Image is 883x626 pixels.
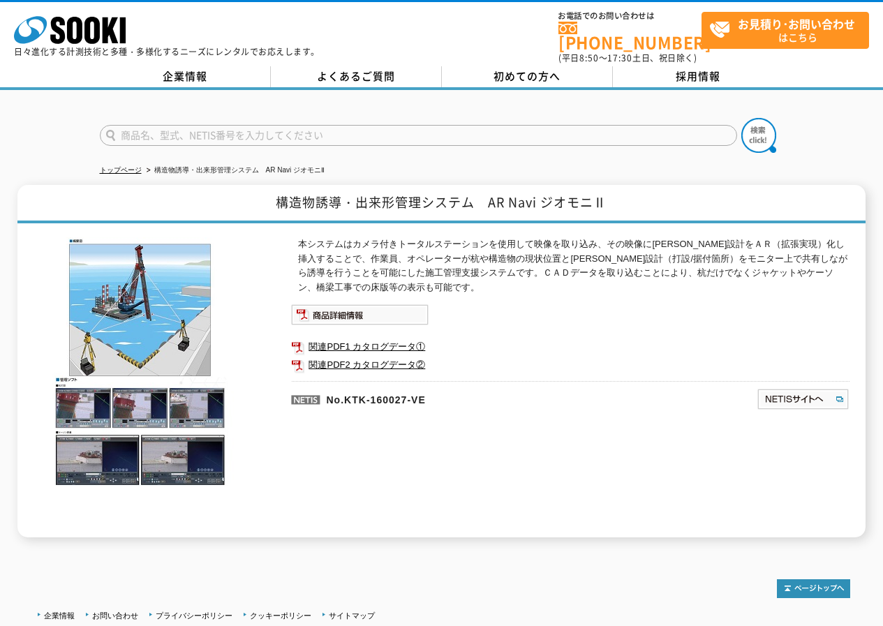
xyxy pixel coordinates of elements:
img: トップページへ [777,579,850,598]
span: 8:50 [579,52,599,64]
img: 商品詳細情報システム [291,304,429,325]
a: 企業情報 [100,66,271,87]
img: NETISサイトへ [757,388,849,410]
a: クッキーポリシー [250,611,311,620]
span: 17:30 [607,52,632,64]
a: 企業情報 [44,611,75,620]
a: [PHONE_NUMBER] [558,22,702,50]
span: お電話でのお問い合わせは [558,12,702,20]
a: 関連PDF2 カタログデータ② [291,356,849,374]
span: 初めての方へ [494,68,561,84]
span: はこちら [709,13,868,47]
a: お問い合わせ [92,611,138,620]
a: お見積り･お問い合わせはこちら [702,12,869,49]
a: プライバシーポリシー [156,611,232,620]
a: 採用情報 [613,66,784,87]
span: (平日 ～ 土日、祝日除く) [558,52,697,64]
a: 初めての方へ [442,66,613,87]
img: 構造物誘導・出来形管理システム AR Navi ジオモニⅡ [33,237,249,486]
p: 日々進化する計測技術と多種・多様化するニーズにレンタルでお応えします。 [14,47,320,56]
a: 商品詳細情報システム [291,312,429,322]
img: btn_search.png [741,118,776,153]
a: 関連PDF1 カタログデータ① [291,338,849,356]
h1: 構造物誘導・出来形管理システム AR Navi ジオモニⅡ [17,185,865,223]
p: No.KTK-160027-VE [291,381,622,415]
a: よくあるご質問 [271,66,442,87]
a: サイトマップ [329,611,375,620]
a: トップページ [100,166,142,174]
li: 構造物誘導・出来形管理システム AR Navi ジオモニⅡ [144,163,325,178]
p: 本システムはカメラ付きトータルステーションを使用して映像を取り込み、その映像に[PERSON_NAME]設計をＡＲ（拡張実現）化し挿入することで、作業員、オペレーターが杭や構造物の現状位置と[P... [298,237,849,295]
input: 商品名、型式、NETIS番号を入力してください [100,125,737,146]
strong: お見積り･お問い合わせ [738,15,855,32]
